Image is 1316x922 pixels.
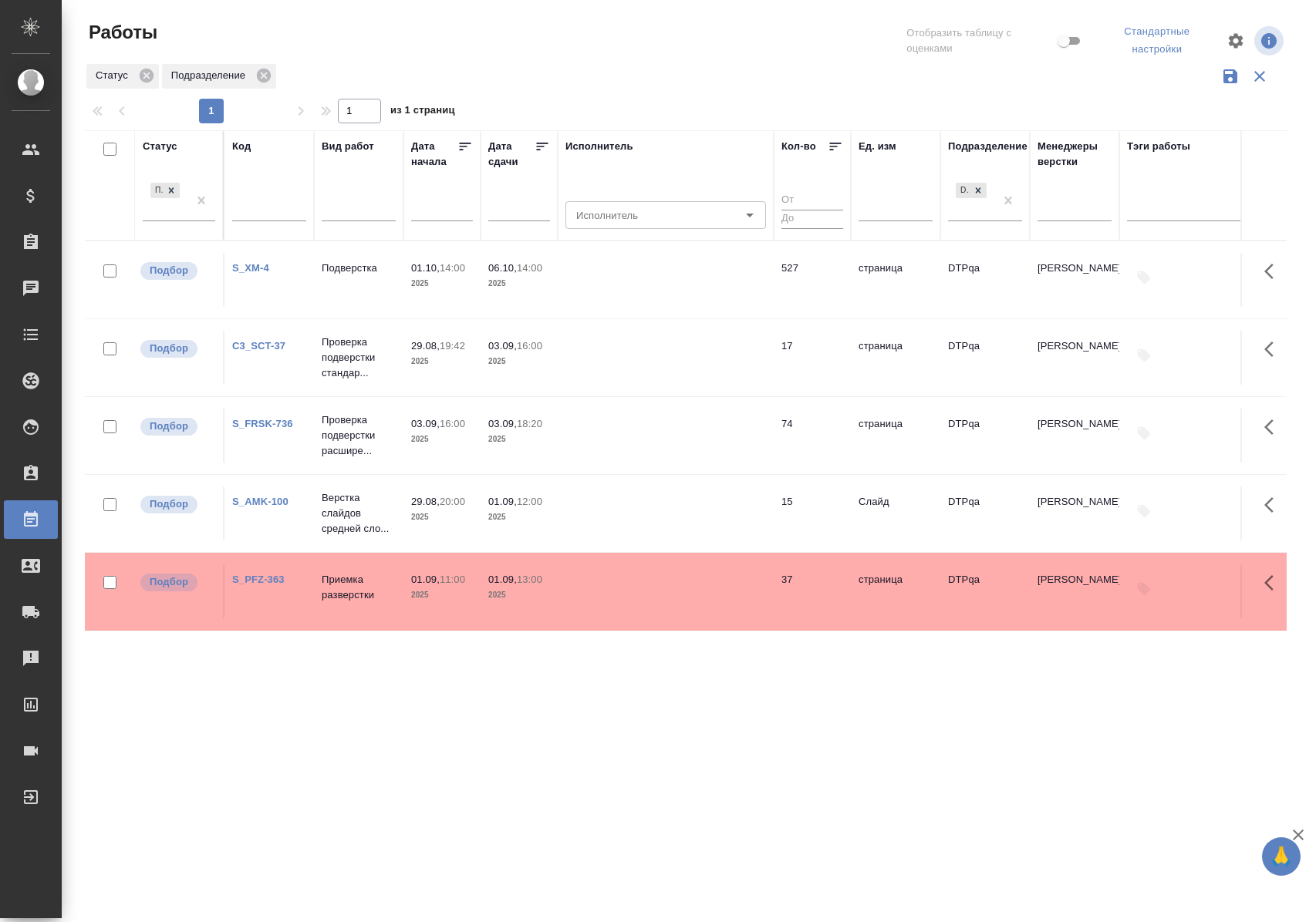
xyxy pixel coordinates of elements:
[1255,409,1292,446] button: Здесь прячутся важные кнопки
[143,139,177,154] div: Статус
[85,20,157,45] span: Работы
[948,139,1027,154] div: Подразделение
[139,338,215,359] div: Можно подбирать исполнителей
[565,139,633,154] div: Исполнитель
[1245,62,1274,91] button: Сбросить фильтры
[851,564,940,618] td: страница
[940,564,1030,618] td: DTPqa
[1216,62,1245,91] button: Сохранить фильтры
[440,418,465,429] p: 16:00
[171,68,251,83] p: Подразделение
[150,183,163,199] div: Подбор
[739,204,761,226] button: Open
[322,572,396,603] p: Приемка разверстки
[411,574,440,585] p: 01.09,
[86,64,159,89] div: Статус
[232,139,251,154] div: Код
[774,486,851,540] td: 15
[411,139,457,170] div: Дата начала
[1038,416,1112,432] p: [PERSON_NAME]
[488,354,550,369] p: 2025
[1038,261,1112,276] p: [PERSON_NAME]
[1255,253,1292,290] button: Здесь прячутся важные кнопки
[139,494,215,515] div: Можно подбирать исполнителей
[488,587,550,603] p: 2025
[517,340,542,352] p: 16:00
[440,340,465,352] p: 19:42
[411,354,473,369] p: 2025
[488,340,517,352] p: 03.09,
[1255,331,1292,368] button: Здесь прячутся важные кнопки
[851,331,940,385] td: страница
[232,496,289,507] a: S_AMK-100
[1038,139,1112,170] div: Менеджеры верстки
[1268,840,1294,873] span: 🙏
[1127,261,1161,294] button: Добавить тэги
[440,496,465,507] p: 20:00
[488,262,517,274] p: 06.10,
[517,262,542,274] p: 14:00
[1127,338,1161,372] button: Добавить тэги
[139,572,215,593] div: Можно подбирать исполнителей
[774,409,851,463] td: 74
[488,496,517,507] p: 01.09,
[411,510,473,525] p: 2025
[411,262,440,274] p: 01.10,
[851,486,940,540] td: Слайд
[488,418,517,429] p: 03.09,
[232,418,293,429] a: S_FRSK-736
[517,574,542,585] p: 13:00
[149,181,181,200] div: Подбор
[488,510,550,525] p: 2025
[1038,572,1112,587] p: [PERSON_NAME]
[411,432,473,447] p: 2025
[851,253,940,307] td: страница
[488,574,517,585] p: 01.09,
[1262,837,1301,876] button: 🙏
[954,181,988,200] div: DTPqa
[411,418,440,429] p: 03.09,
[1127,139,1190,154] div: Тэги работы
[1254,26,1287,56] span: Посмотреть информацию
[150,574,188,590] p: Подбор
[232,340,285,352] a: C3_SCT-37
[956,183,970,199] div: DTPqa
[411,587,473,603] p: 2025
[488,139,535,170] div: Дата сдачи
[851,409,940,463] td: страница
[1217,22,1254,59] span: Настроить таблицу
[774,564,851,618] td: 37
[940,253,1030,307] td: DTPqa
[150,419,188,434] p: Подбор
[390,101,455,123] span: из 1 страниц
[322,335,396,381] p: Проверка подверстки стандар...
[940,486,1030,540] td: DTPqa
[517,496,542,507] p: 12:00
[1255,486,1292,523] button: Здесь прячутся важные кнопки
[940,331,1030,385] td: DTPqa
[150,341,188,356] p: Подбор
[940,409,1030,463] td: DTPqa
[1127,572,1161,606] button: Добавить тэги
[781,191,843,210] input: От
[440,574,465,585] p: 11:00
[906,25,1054,56] span: Отобразить таблицу с оценками
[774,253,851,307] td: 527
[517,418,542,429] p: 18:20
[322,261,396,276] p: Подверстка
[1255,564,1292,601] button: Здесь прячутся важные кнопки
[150,263,188,278] p: Подбор
[232,574,285,585] a: S_PFZ-363
[859,139,896,154] div: Ед. изм
[322,139,374,154] div: Вид работ
[1038,338,1112,354] p: [PERSON_NAME]
[1038,494,1112,510] p: [PERSON_NAME]
[488,432,550,447] p: 2025
[411,340,440,352] p: 29.08,
[322,490,396,537] p: Верстка слайдов средней сло...
[781,139,816,154] div: Кол-во
[488,276,550,291] p: 2025
[440,262,465,274] p: 14:00
[1097,20,1217,62] div: split button
[139,261,215,281] div: Можно подбирать исполнителей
